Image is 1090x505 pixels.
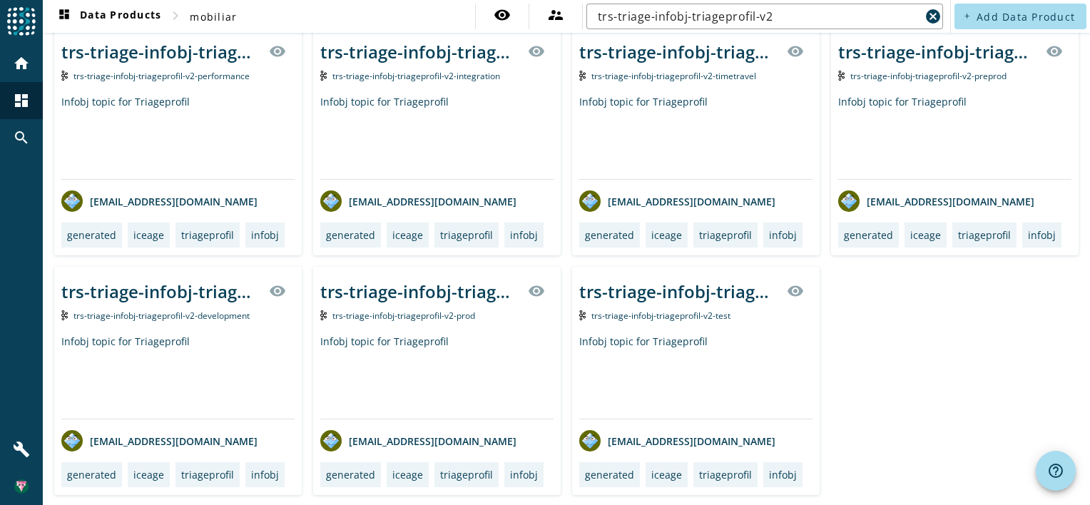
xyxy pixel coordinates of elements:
[61,95,295,179] div: Infobj topic for Triageprofil
[440,228,493,242] div: triageprofil
[392,468,423,481] div: iceage
[269,43,286,60] mat-icon: visibility
[579,95,813,179] div: Infobj topic for Triageprofil
[320,280,519,303] div: trs-triage-infobj-triageprofil-v2-_stage_
[925,8,942,25] mat-icon: cancel
[73,310,250,322] span: Kafka Topic: trs-triage-infobj-triageprofil-v2-development
[184,4,243,29] button: mobiliar
[320,430,516,452] div: [EMAIL_ADDRESS][DOMAIN_NAME]
[579,190,601,212] img: avatar
[591,310,730,322] span: Kafka Topic: trs-triage-infobj-triageprofil-v2-test
[320,335,554,419] div: Infobj topic for Triageprofil
[61,430,83,452] img: avatar
[61,280,260,303] div: trs-triage-infobj-triageprofil-v2-_stage_
[585,468,634,481] div: generated
[320,430,342,452] img: avatar
[61,430,258,452] div: [EMAIL_ADDRESS][DOMAIN_NAME]
[181,468,234,481] div: triageprofil
[326,228,375,242] div: generated
[958,228,1011,242] div: triageprofil
[61,190,258,212] div: [EMAIL_ADDRESS][DOMAIN_NAME]
[579,280,778,303] div: trs-triage-infobj-triageprofil-v2-_stage_
[510,228,538,242] div: infobj
[787,43,804,60] mat-icon: visibility
[579,40,778,63] div: trs-triage-infobj-triageprofil-v2-_stage_
[440,468,493,481] div: triageprofil
[13,129,30,146] mat-icon: search
[699,228,752,242] div: triageprofil
[73,70,250,82] span: Kafka Topic: trs-triage-infobj-triageprofil-v2-performance
[181,228,234,242] div: triageprofil
[963,12,971,20] mat-icon: add
[326,468,375,481] div: generated
[579,190,775,212] div: [EMAIL_ADDRESS][DOMAIN_NAME]
[332,70,500,82] span: Kafka Topic: trs-triage-infobj-triageprofil-v2-integration
[392,228,423,242] div: iceage
[769,228,797,242] div: infobj
[133,468,164,481] div: iceage
[1028,228,1056,242] div: infobj
[510,468,538,481] div: infobj
[494,6,511,24] mat-icon: visibility
[13,92,30,109] mat-icon: dashboard
[61,71,68,81] img: Kafka Topic: trs-triage-infobj-triageprofil-v2-performance
[269,282,286,300] mat-icon: visibility
[320,310,327,320] img: Kafka Topic: trs-triage-infobj-triageprofil-v2-prod
[67,228,116,242] div: generated
[598,8,920,25] input: Search (% or * for wildcards)
[320,71,327,81] img: Kafka Topic: trs-triage-infobj-triageprofil-v2-integration
[1047,462,1064,479] mat-icon: help_outline
[838,190,1034,212] div: [EMAIL_ADDRESS][DOMAIN_NAME]
[50,4,167,29] button: Data Products
[838,95,1071,179] div: Infobj topic for Triageprofil
[954,4,1086,29] button: Add Data Product
[61,40,260,63] div: trs-triage-infobj-triageprofil-v2-_stage_
[585,228,634,242] div: generated
[547,6,564,24] mat-icon: supervisor_account
[838,40,1037,63] div: trs-triage-infobj-triageprofil-v2-_stage_
[61,335,295,419] div: Infobj topic for Triageprofil
[850,70,1007,82] span: Kafka Topic: trs-triage-infobj-triageprofil-v2-preprod
[838,190,860,212] img: avatar
[320,190,342,212] img: avatar
[579,310,586,320] img: Kafka Topic: trs-triage-infobj-triageprofil-v2-test
[14,479,29,494] img: 5ba4e083c89e3dd1cb8d0563bab23dbc
[320,95,554,179] div: Infobj topic for Triageprofil
[61,310,68,320] img: Kafka Topic: trs-triage-infobj-triageprofil-v2-development
[977,10,1075,24] span: Add Data Product
[787,282,804,300] mat-icon: visibility
[769,468,797,481] div: infobj
[923,6,943,26] button: Clear
[332,310,475,322] span: Kafka Topic: trs-triage-infobj-triageprofil-v2-prod
[167,7,184,24] mat-icon: chevron_right
[1046,43,1063,60] mat-icon: visibility
[320,190,516,212] div: [EMAIL_ADDRESS][DOMAIN_NAME]
[579,335,813,419] div: Infobj topic for Triageprofil
[651,228,682,242] div: iceage
[320,40,519,63] div: trs-triage-infobj-triageprofil-v2-_stage_
[56,8,161,25] span: Data Products
[251,468,279,481] div: infobj
[67,468,116,481] div: generated
[133,228,164,242] div: iceage
[579,430,775,452] div: [EMAIL_ADDRESS][DOMAIN_NAME]
[528,43,545,60] mat-icon: visibility
[528,282,545,300] mat-icon: visibility
[579,430,601,452] img: avatar
[190,10,237,24] span: mobiliar
[61,190,83,212] img: avatar
[651,468,682,481] div: iceage
[251,228,279,242] div: infobj
[13,441,30,458] mat-icon: build
[844,228,893,242] div: generated
[13,55,30,72] mat-icon: home
[579,71,586,81] img: Kafka Topic: trs-triage-infobj-triageprofil-v2-timetravel
[591,70,756,82] span: Kafka Topic: trs-triage-infobj-triageprofil-v2-timetravel
[56,8,73,25] mat-icon: dashboard
[7,7,36,36] img: spoud-logo.svg
[838,71,845,81] img: Kafka Topic: trs-triage-infobj-triageprofil-v2-preprod
[910,228,941,242] div: iceage
[699,468,752,481] div: triageprofil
